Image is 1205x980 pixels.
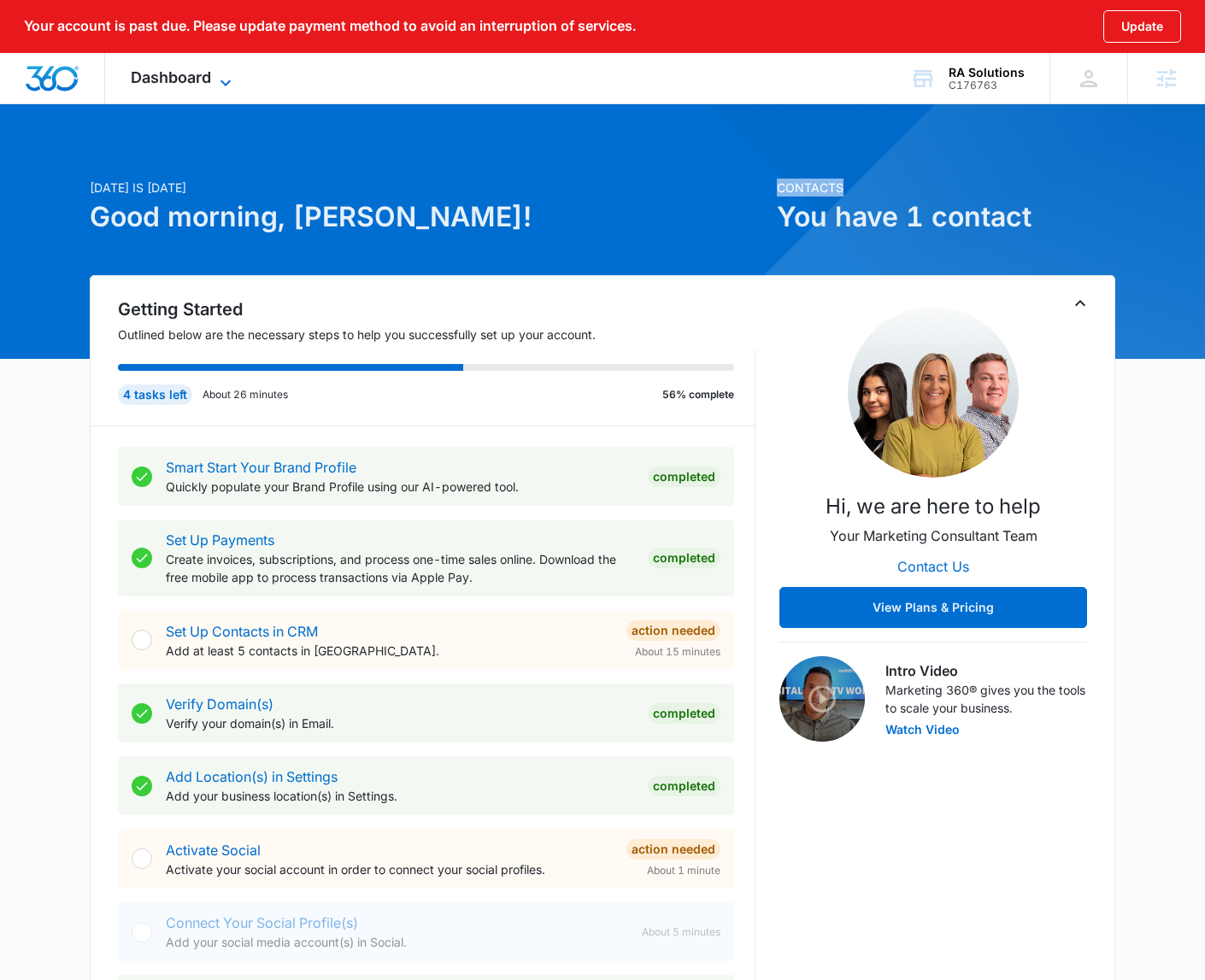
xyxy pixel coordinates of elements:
[662,387,734,402] p: 56% complete
[166,623,318,640] a: Set Up Contacts in CRM
[949,79,1025,91] div: account id
[131,68,211,86] span: Dashboard
[90,197,767,238] h1: Good morning, [PERSON_NAME]!
[648,776,720,796] div: Completed
[1103,10,1181,43] button: Update
[166,642,613,660] p: Add at least 5 contacts in [GEOGRAPHIC_DATA].
[46,99,60,113] img: tab_domain_overview_orange.svg
[648,548,720,568] div: Completed
[626,620,720,641] div: Action Needed
[779,656,865,742] img: Intro Video
[635,644,720,660] span: About 15 minutes
[777,179,1115,197] p: Contacts
[90,179,767,197] p: [DATE] is [DATE]
[885,724,960,736] button: Watch Video
[166,695,273,713] a: Verify Domain(s)
[118,326,755,343] p: Outlined below are the necessary steps to help you successfully set up your account.
[118,384,192,405] div: 4 tasks left
[885,660,1087,681] h3: Intro Video
[65,101,153,112] div: Domain Overview
[647,863,720,878] span: About 1 minute
[166,860,613,878] p: Activate your social account in order to connect your social profiles.
[170,99,184,113] img: tab_keywords_by_traffic_grey.svg
[24,18,636,34] p: Your account is past due. Please update payment method to avoid an interruption of services.
[648,703,720,724] div: Completed
[885,681,1087,717] p: Marketing 360® gives you the tools to scale your business.
[105,53,262,103] div: Dashboard
[779,587,1087,628] button: View Plans & Pricing
[44,44,188,58] div: Domain: [DOMAIN_NAME]
[626,839,720,860] div: Action Needed
[949,66,1025,79] div: account name
[777,197,1115,238] h1: You have 1 contact
[166,787,634,805] p: Add your business location(s) in Settings.
[203,387,288,402] p: About 26 minutes
[166,714,634,732] p: Verify your domain(s) in Email.
[189,101,288,112] div: Keywords by Traffic
[48,27,84,41] div: v 4.0.25
[166,842,261,859] a: Activate Social
[880,546,986,587] button: Contact Us
[1070,293,1090,314] button: Toggle Collapse
[27,44,41,58] img: website_grey.svg
[166,550,634,586] p: Create invoices, subscriptions, and process one-time sales online. Download the free mobile app t...
[642,924,720,940] span: About 5 minutes
[166,478,634,496] p: Quickly populate your Brand Profile using our AI-powered tool.
[166,531,274,549] a: Set Up Payments
[648,467,720,487] div: Completed
[830,525,1037,546] p: Your Marketing Consultant Team
[166,768,338,785] a: Add Location(s) in Settings
[166,459,356,476] a: Smart Start Your Brand Profile
[166,933,628,951] p: Add your social media account(s) in Social.
[118,296,755,322] h2: Getting Started
[826,491,1041,522] p: Hi, we are here to help
[27,27,41,41] img: logo_orange.svg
